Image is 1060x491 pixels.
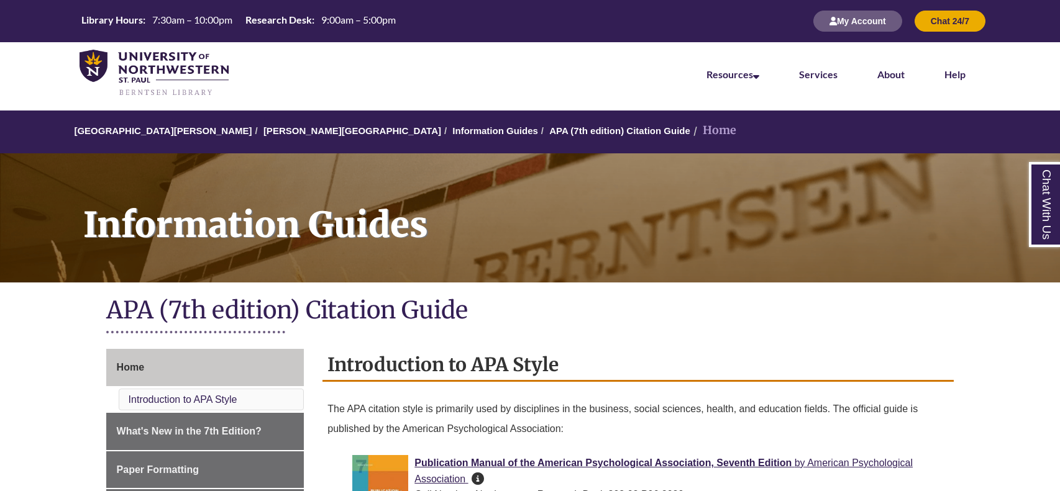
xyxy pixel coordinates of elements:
span: 7:30am – 10:00pm [152,14,232,25]
a: Publication Manual of the American Psychological Association, Seventh Edition by American Psychol... [414,457,913,484]
a: About [877,68,905,80]
span: Publication Manual of the American Psychological Association, Seventh Edition [414,457,792,468]
p: The APA citation style is primarily used by disciplines in the business, social sciences, health,... [327,394,949,444]
img: UNWSP Library Logo [80,50,229,97]
a: Information Guides [452,125,538,136]
h2: Introduction to APA Style [322,349,954,382]
a: Paper Formatting [106,451,304,489]
span: by [795,457,805,468]
span: Paper Formatting [117,464,199,475]
a: Resources [706,68,759,80]
a: My Account [813,16,902,26]
th: Research Desk: [240,13,316,27]
h1: Information Guides [70,153,1060,266]
table: Hours Today [76,13,401,29]
a: Hours Today [76,13,401,30]
span: Home [117,362,144,372]
th: Library Hours: [76,13,147,27]
a: Help [944,68,966,80]
a: Chat 24/7 [915,16,985,26]
a: What's New in the 7th Edition? [106,413,304,450]
span: American Psychological Association [414,457,913,484]
a: Introduction to APA Style [129,394,237,405]
li: Home [690,122,736,140]
a: Home [106,349,304,386]
button: My Account [813,11,902,32]
span: 9:00am – 5:00pm [321,14,396,25]
span: What's New in the 7th Edition? [117,426,262,436]
a: Services [799,68,838,80]
a: [PERSON_NAME][GEOGRAPHIC_DATA] [263,125,441,136]
a: [GEOGRAPHIC_DATA][PERSON_NAME] [74,125,252,136]
button: Chat 24/7 [915,11,985,32]
a: APA (7th edition) Citation Guide [549,125,690,136]
h1: APA (7th edition) Citation Guide [106,295,954,328]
